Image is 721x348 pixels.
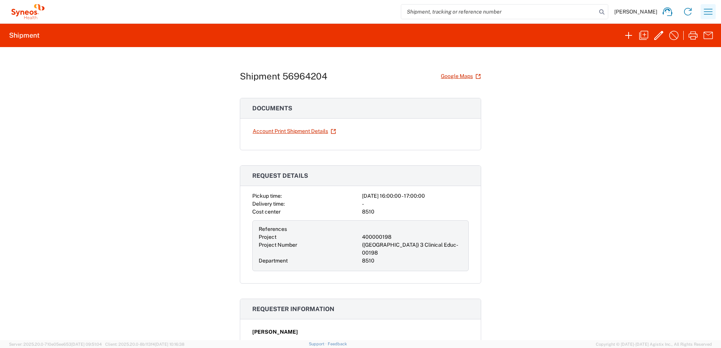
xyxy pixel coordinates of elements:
span: Server: 2025.20.0-710e05ee653 [9,342,102,346]
span: Documents [252,105,292,112]
input: Shipment, tracking or reference number [401,5,597,19]
span: Request details [252,172,308,179]
div: Project Number [259,241,359,257]
a: Google Maps [440,70,481,83]
div: ([GEOGRAPHIC_DATA]) 3 Clinical Educ-00198 [362,241,462,257]
div: Department [259,257,359,265]
h1: Shipment 56964204 [240,71,327,82]
div: - [362,200,469,208]
span: [PERSON_NAME] [252,328,298,336]
span: [DATE] 09:51:04 [71,342,102,346]
div: 400000198 [362,233,462,241]
span: Copyright © [DATE]-[DATE] Agistix Inc., All Rights Reserved [596,341,712,348]
a: Support [309,342,328,346]
a: Account Print Shipment Details [252,125,336,138]
span: Cost center [252,209,281,215]
a: Feedback [328,342,347,346]
span: Requester information [252,305,334,313]
div: 555 555 555 [252,339,469,346]
div: Project [259,233,359,241]
span: Client: 2025.20.0-8b113f4 [105,342,184,346]
span: [DATE] 10:16:38 [155,342,184,346]
span: Delivery time: [252,201,285,207]
div: 8510 [362,257,462,265]
span: Pickup time: [252,193,282,199]
span: [PERSON_NAME] [614,8,657,15]
h2: Shipment [9,31,40,40]
div: [DATE] 16:00:00 - 17:00:00 [362,192,469,200]
span: References [259,226,287,232]
div: 8510 [362,208,469,216]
